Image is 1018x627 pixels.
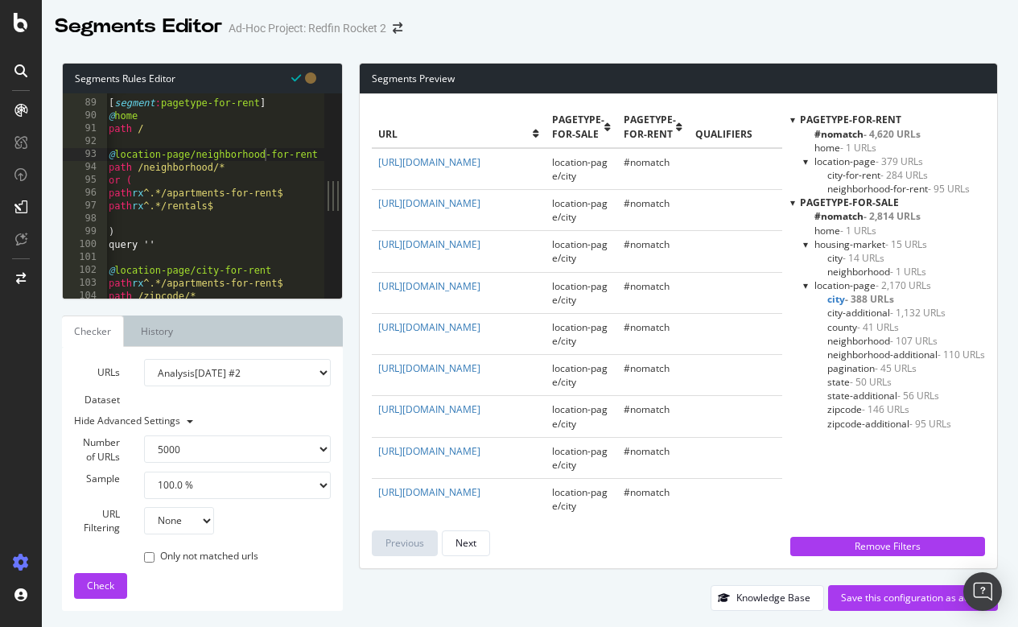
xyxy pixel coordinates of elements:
span: - 379 URLs [876,155,923,168]
span: - 41 URLs [857,320,899,334]
button: Knowledge Base [711,585,824,611]
div: 103 [63,277,107,290]
div: 104 [63,290,107,303]
span: location-page/city [552,361,608,389]
div: 92 [63,135,107,148]
div: 102 [63,264,107,277]
span: Click to filter pagetype-for-rent on location-page/city-for-rent [827,168,928,182]
span: Click to filter pagetype-for-sale on location-page/city-additional [827,306,946,320]
button: Check [74,573,127,599]
span: Click to filter pagetype-for-sale on location-page/neighborhood [827,334,938,348]
span: You have unsaved modifications [305,70,316,85]
span: Click to filter pagetype-for-sale on location-page/neighborhood-additional [827,348,985,361]
div: Segments Preview [360,64,997,94]
span: Click to filter pagetype-for-rent on location-page/neighborhood-for-rent [827,182,970,196]
span: #nomatch [624,155,670,169]
span: - 15 URLs [885,237,927,251]
span: qualifiers [695,127,850,141]
label: Number of URLs [62,435,132,463]
span: Click to filter pagetype-for-sale on housing-market/city [827,251,884,265]
a: [URL][DOMAIN_NAME] [378,155,480,169]
span: - 1 URLs [840,141,876,155]
div: 98 [63,212,107,225]
span: - 388 URLs [845,292,894,306]
span: - 107 URLs [890,334,938,348]
span: pagetype-for-rent [624,113,676,140]
span: pagetype-for-sale [552,113,604,140]
div: Next [455,536,476,550]
div: 94 [63,161,107,174]
div: 97 [63,200,107,212]
div: Segments Rules Editor [63,64,342,93]
div: Save this configuration as active [841,591,985,604]
span: location-page/city [552,155,608,183]
span: #nomatch [624,279,670,293]
span: Click to filter pagetype-for-sale on location-page/state-additional [827,389,939,402]
span: Click to filter pagetype-for-sale on location-page/state [827,375,892,389]
a: History [128,316,186,347]
span: location-page/city [552,237,608,265]
div: Open Intercom Messenger [963,572,1002,611]
span: location-page/city [552,402,608,430]
a: [URL][DOMAIN_NAME] [378,279,480,293]
a: [URL][DOMAIN_NAME] [378,402,480,416]
span: Click to filter pagetype-for-sale on location-page/zipcode-additional [827,417,951,431]
div: 95 [63,174,107,187]
a: Knowledge Base [711,591,824,604]
span: - 50 URLs [850,375,892,389]
div: 90 [63,109,107,122]
span: - 56 URLs [897,389,939,402]
label: URL Filtering [62,507,132,534]
div: Knowledge Base [736,591,810,604]
span: - 1 URLs [890,265,926,278]
span: Click to filter pagetype-for-rent on home [814,141,876,155]
span: - 2,170 URLs [876,278,931,292]
span: #nomatch [624,485,670,499]
span: #nomatch [624,237,670,251]
span: - 45 URLs [875,361,917,375]
div: Remove Filters [800,539,975,553]
span: Click to filter pagetype-for-sale on location-page/county [827,320,899,334]
div: Ad-Hoc Project: Redfin Rocket 2 [229,20,386,36]
div: Segments Editor [55,13,222,40]
a: [URL][DOMAIN_NAME] [378,196,480,210]
div: 101 [63,251,107,264]
a: Checker [62,316,124,347]
span: #nomatch [624,196,670,210]
a: [URL][DOMAIN_NAME] [378,361,480,375]
span: Click to filter pagetype-for-rent on #nomatch [814,127,921,141]
button: Save this configuration as active [828,585,998,611]
span: Click to filter pagetype-for-sale on home [814,224,876,237]
span: - 1,132 URLs [890,306,946,320]
a: [URL][DOMAIN_NAME] [378,485,480,499]
span: - 146 URLs [862,402,909,416]
span: Click to filter pagetype-for-rent on location-page and its children [814,155,923,168]
a: [URL][DOMAIN_NAME] [378,444,480,458]
span: Click to filter pagetype-for-sale on location-page/city [827,292,894,306]
button: Remove Filters [790,537,985,556]
label: URLs Dataset [62,359,132,414]
div: 93 [63,148,107,161]
span: Check [87,579,114,592]
span: Click to filter pagetype-for-sale on location-page/pagination [827,361,917,375]
a: [URL][DOMAIN_NAME] [378,237,480,251]
span: location-page/city [552,196,608,224]
div: 96 [63,187,107,200]
span: - 14 URLs [843,251,884,265]
span: - 110 URLs [938,348,985,361]
span: - 284 URLs [880,168,928,182]
span: #nomatch [624,402,670,416]
span: Click to filter pagetype-for-sale on housing-market/neighborhood [827,265,926,278]
span: Click to filter pagetype-for-sale on housing-market and its children [814,237,927,251]
a: [URL][DOMAIN_NAME] [378,320,480,334]
input: Only not matched urls [144,552,155,563]
button: Next [442,530,490,556]
span: #nomatch [624,320,670,334]
span: location-page/city [552,444,608,472]
div: 100 [63,238,107,251]
span: #nomatch [624,444,670,458]
label: Sample [62,472,132,485]
span: - 4,620 URLs [863,127,921,141]
span: Click to filter pagetype-for-sale on #nomatch [814,209,921,223]
span: url [378,127,533,141]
